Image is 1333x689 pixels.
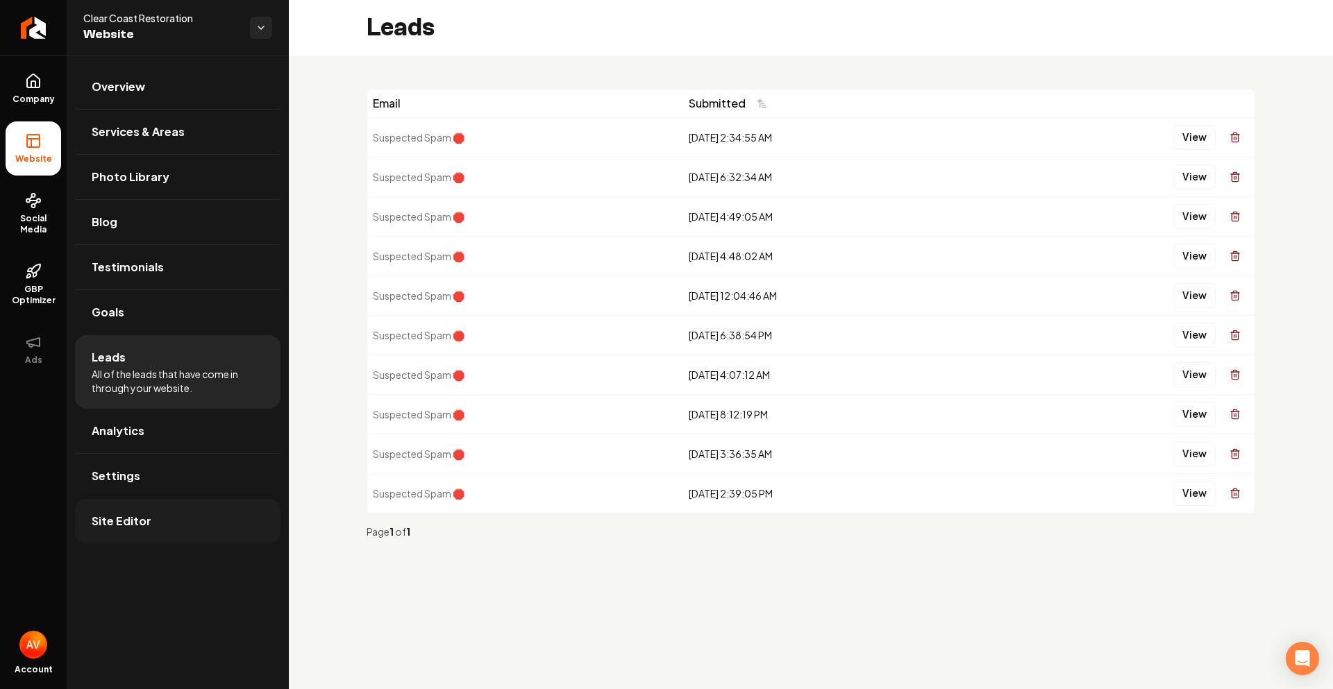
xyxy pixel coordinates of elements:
[373,448,464,460] span: Suspected Spam 🛑
[92,304,124,321] span: Goals
[75,454,280,498] a: Settings
[373,210,464,223] span: Suspected Spam 🛑
[92,78,145,95] span: Overview
[689,130,982,144] div: [DATE] 2:34:55 AM
[92,169,169,185] span: Photo Library
[92,367,264,395] span: All of the leads that have come in through your website.
[689,447,982,461] div: [DATE] 3:36:35 AM
[689,170,982,184] div: [DATE] 6:32:34 AM
[75,110,280,154] a: Services & Areas
[1173,481,1216,506] button: View
[92,214,117,230] span: Blog
[92,259,164,275] span: Testimonials
[1173,402,1216,427] button: View
[1286,642,1319,675] div: Open Intercom Messenger
[1173,244,1216,269] button: View
[689,91,776,116] button: Submitted
[75,155,280,199] a: Photo Library
[6,181,61,246] a: Social Media
[92,349,126,366] span: Leads
[1173,283,1216,308] button: View
[1173,125,1216,150] button: View
[689,486,982,500] div: [DATE] 2:39:05 PM
[373,368,464,381] span: Suspected Spam 🛑
[83,11,239,25] span: Clear Coast Restoration
[395,525,406,538] span: of
[6,284,61,306] span: GBP Optimizer
[83,25,239,44] span: Website
[75,65,280,109] a: Overview
[373,131,464,144] span: Suspected Spam 🛑
[373,95,678,112] div: Email
[373,289,464,302] span: Suspected Spam 🛑
[373,408,464,420] span: Suspected Spam 🛑
[21,17,47,39] img: Rebolt Logo
[373,250,464,262] span: Suspected Spam 🛑
[689,407,982,421] div: [DATE] 8:12:19 PM
[6,213,61,235] span: Social Media
[92,468,140,484] span: Settings
[75,499,280,543] a: Site Editor
[19,631,47,658] button: Open user button
[367,525,389,538] span: Page
[689,328,982,342] div: [DATE] 6:38:54 PM
[6,62,61,116] a: Company
[689,289,982,303] div: [DATE] 12:04:46 AM
[1173,362,1216,387] button: View
[1173,164,1216,189] button: View
[6,323,61,377] button: Ads
[92,124,185,140] span: Services & Areas
[19,631,47,658] img: Ana Villa
[75,409,280,453] a: Analytics
[75,200,280,244] a: Blog
[1173,204,1216,229] button: View
[689,95,746,112] span: Submitted
[92,423,144,439] span: Analytics
[75,290,280,334] a: Goals
[689,249,982,263] div: [DATE] 4:48:02 AM
[373,487,464,500] span: Suspected Spam 🛑
[689,210,982,223] div: [DATE] 4:49:05 AM
[75,245,280,289] a: Testimonials
[406,525,410,538] strong: 1
[1173,441,1216,466] button: View
[1173,323,1216,348] button: View
[689,368,982,382] div: [DATE] 4:07:12 AM
[367,14,435,42] h2: Leads
[15,664,53,675] span: Account
[373,329,464,341] span: Suspected Spam 🛑
[373,171,464,183] span: Suspected Spam 🛑
[92,513,151,529] span: Site Editor
[19,355,48,366] span: Ads
[389,525,395,538] strong: 1
[7,94,60,105] span: Company
[6,252,61,317] a: GBP Optimizer
[10,153,58,164] span: Website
